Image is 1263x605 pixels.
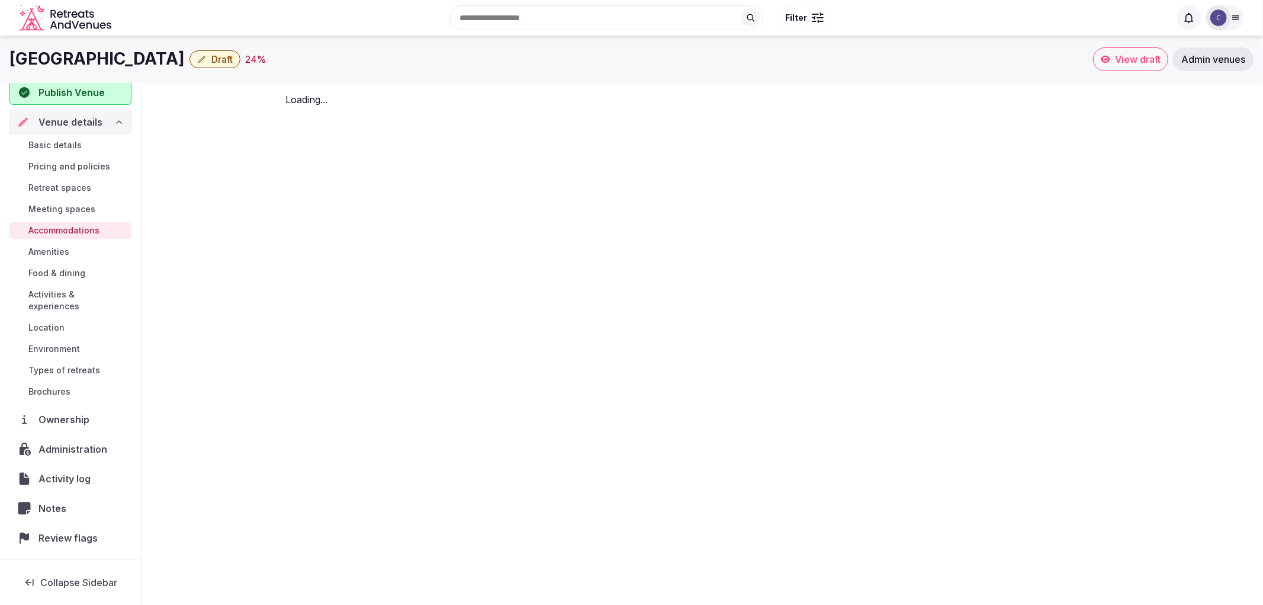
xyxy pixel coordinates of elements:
[211,53,233,65] span: Draft
[245,52,266,66] div: 24 %
[9,265,131,281] a: Food & dining
[28,139,82,151] span: Basic details
[245,52,266,66] button: 24%
[28,203,95,215] span: Meeting spaces
[28,386,70,398] span: Brochures
[9,80,131,105] button: Publish Venue
[1210,9,1227,26] img: Catherine Mesina
[38,442,112,456] span: Administration
[286,92,1120,107] div: Loading...
[1181,53,1245,65] span: Admin venues
[9,137,131,153] a: Basic details
[9,569,131,596] button: Collapse Sidebar
[28,364,100,376] span: Types of retreats
[9,244,131,260] a: Amenities
[38,85,105,100] span: Publish Venue
[9,383,131,400] a: Brochures
[28,225,99,236] span: Accommodations
[9,555,131,580] button: Transfer venue
[9,496,131,521] a: Notes
[19,5,114,31] svg: Retreats and Venues company logo
[9,319,131,336] a: Location
[28,322,65,334] span: Location
[777,7,831,29] button: Filter
[38,501,71,516] span: Notes
[9,362,131,379] a: Types of retreats
[9,341,131,357] a: Environment
[40,577,117,588] span: Collapse Sidebar
[1173,47,1254,71] a: Admin venues
[9,407,131,432] a: Ownership
[189,50,240,68] button: Draft
[9,466,131,491] a: Activity log
[1093,47,1168,71] a: View draft
[9,201,131,217] a: Meeting spaces
[9,437,131,462] a: Administration
[38,472,95,486] span: Activity log
[9,180,131,196] a: Retreat spaces
[9,222,131,239] a: Accommodations
[19,5,114,31] a: Visit the homepage
[28,289,127,312] span: Activities & experiences
[28,246,69,258] span: Amenities
[9,47,185,71] h1: [GEOGRAPHIC_DATA]
[28,161,110,172] span: Pricing and policies
[28,343,80,355] span: Environment
[38,531,102,545] span: Review flags
[28,267,85,279] span: Food & dining
[9,158,131,175] a: Pricing and policies
[38,115,102,129] span: Venue details
[9,286,131,315] a: Activities & experiences
[785,12,807,24] span: Filter
[28,182,91,194] span: Retreat spaces
[9,526,131,550] a: Review flags
[1115,53,1161,65] span: View draft
[38,412,94,427] span: Ownership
